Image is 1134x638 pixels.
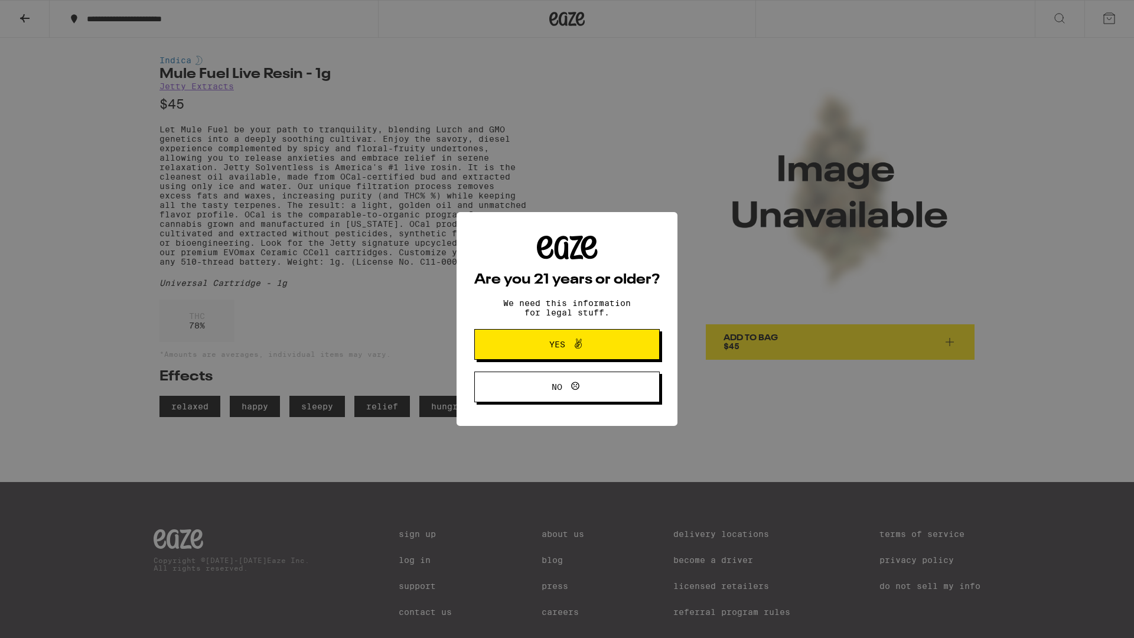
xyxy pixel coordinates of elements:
span: Yes [549,340,565,349]
button: No [474,372,660,402]
h2: Are you 21 years or older? [474,273,660,287]
p: We need this information for legal stuff. [493,298,641,317]
iframe: Opens a widget where you can find more information [1060,603,1122,632]
button: Yes [474,329,660,360]
span: No [552,383,562,391]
